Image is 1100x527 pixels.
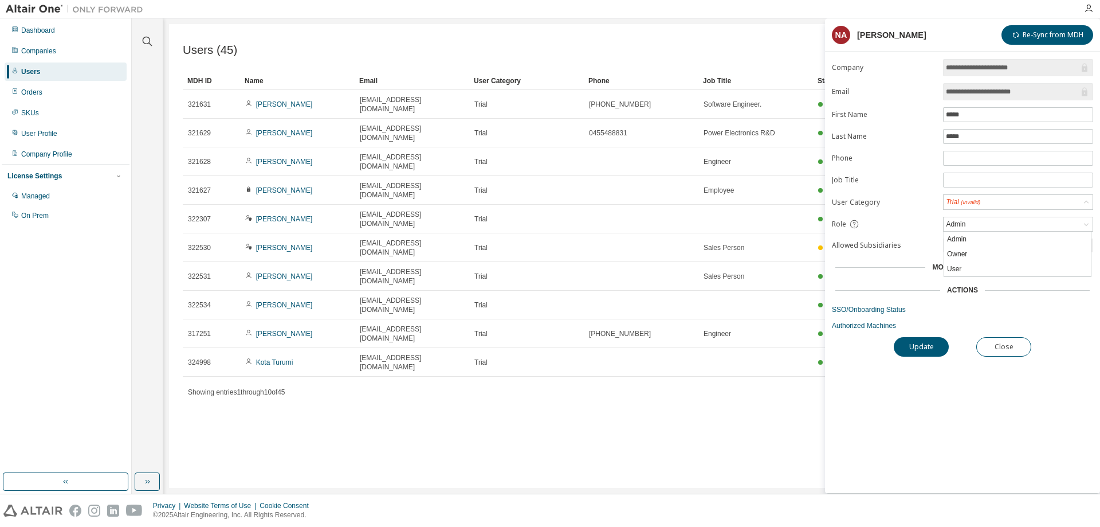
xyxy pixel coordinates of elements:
div: User Category [474,72,579,90]
span: 317251 [188,329,211,338]
div: Managed [21,192,50,201]
label: User Category [832,198,936,207]
label: First Name [832,110,936,119]
div: Trial [946,197,980,207]
div: Actions [947,286,978,295]
a: Authorized Machines [832,321,1093,330]
a: [PERSON_NAME] [256,330,313,338]
div: On Prem [21,211,49,220]
span: Trial [474,157,488,166]
span: Trial [474,300,488,310]
img: linkedin.svg [107,505,119,517]
span: More Details [932,263,984,271]
span: [EMAIL_ADDRESS][DOMAIN_NAME] [360,267,464,286]
div: License Settings [7,171,62,181]
div: Cookie Consent [260,501,315,510]
span: 0455488831 [589,128,627,138]
span: 322534 [188,300,211,310]
span: Employee [704,186,734,195]
span: Trial [474,272,488,281]
span: 321628 [188,157,211,166]
a: [PERSON_NAME] [256,186,313,194]
div: Status [818,72,1012,90]
span: [EMAIL_ADDRESS][DOMAIN_NAME] [360,95,464,114]
span: Engineer [704,157,731,166]
span: [PHONE_NUMBER] [589,100,651,109]
span: Trial [474,100,488,109]
a: [PERSON_NAME] [256,129,313,137]
span: Trial [474,214,488,224]
img: instagram.svg [88,505,100,517]
span: [EMAIL_ADDRESS][DOMAIN_NAME] [360,124,464,142]
label: Job Title [832,175,936,185]
span: 322531 [188,272,211,281]
div: Name [245,72,350,90]
div: Dashboard [21,26,55,35]
a: [PERSON_NAME] [256,215,313,223]
div: Email [359,72,465,90]
span: 321629 [188,128,211,138]
div: Admin [944,218,967,231]
span: Trial [474,128,488,138]
span: Power Electronics R&D [704,128,775,138]
img: Altair One [6,3,149,15]
button: Close [976,337,1031,357]
div: Privacy [153,501,184,510]
span: [EMAIL_ADDRESS][DOMAIN_NAME] [360,181,464,200]
span: [EMAIL_ADDRESS][DOMAIN_NAME] [360,296,464,314]
li: Owner [944,247,1091,261]
span: Software Engineer. [704,100,761,109]
a: [PERSON_NAME] [256,158,313,166]
label: Email [832,87,936,96]
span: Trial [474,243,488,252]
div: Company Profile [21,150,72,159]
div: Users [21,67,40,76]
span: [PHONE_NUMBER] [589,329,651,338]
img: altair_logo.svg [3,505,62,517]
a: [PERSON_NAME] [256,272,313,280]
span: (Invalid) [961,199,980,205]
div: NA [832,26,850,44]
a: SSO/Onboarding Status [832,305,1093,314]
span: 321631 [188,100,211,109]
div: SKUs [21,108,39,118]
span: [EMAIL_ADDRESS][DOMAIN_NAME] [360,210,464,228]
div: Website Terms of Use [184,501,260,510]
img: youtube.svg [126,505,143,517]
img: facebook.svg [69,505,81,517]
span: Sales Person [704,272,744,281]
div: Job Title [703,72,808,90]
span: Trial [474,186,488,195]
button: Update [894,337,949,357]
div: Admin [944,217,1093,231]
span: [EMAIL_ADDRESS][DOMAIN_NAME] [360,353,464,372]
li: Admin [944,232,1091,247]
p: © 2025 Altair Engineering, Inc. All Rights Reserved. [153,510,316,520]
span: 322530 [188,243,211,252]
div: MDH ID [187,72,235,90]
div: Companies [21,46,56,56]
a: [PERSON_NAME] [256,244,313,252]
li: User [944,261,1091,276]
div: Phone [588,72,694,90]
div: Trial (Invalid) [944,195,1093,209]
label: Company [832,63,936,72]
div: [PERSON_NAME] [857,30,926,40]
button: Re-Sync from MDH [1001,25,1093,45]
span: Showing entries 1 through 10 of 45 [188,388,285,396]
label: Phone [832,154,936,163]
div: User Profile [21,129,57,138]
span: Users (45) [183,44,237,57]
label: Last Name [832,132,936,141]
a: [PERSON_NAME] [256,100,313,108]
span: [EMAIL_ADDRESS][DOMAIN_NAME] [360,153,464,171]
a: [PERSON_NAME] [256,301,313,309]
div: Orders [21,88,42,97]
label: Allowed Subsidiaries [832,241,936,250]
span: [EMAIL_ADDRESS][DOMAIN_NAME] [360,239,464,257]
span: Trial [474,358,488,367]
span: Trial [474,329,488,338]
a: Kota Turumi [256,358,293,366]
span: Role [832,220,846,229]
span: 322307 [188,214,211,224]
